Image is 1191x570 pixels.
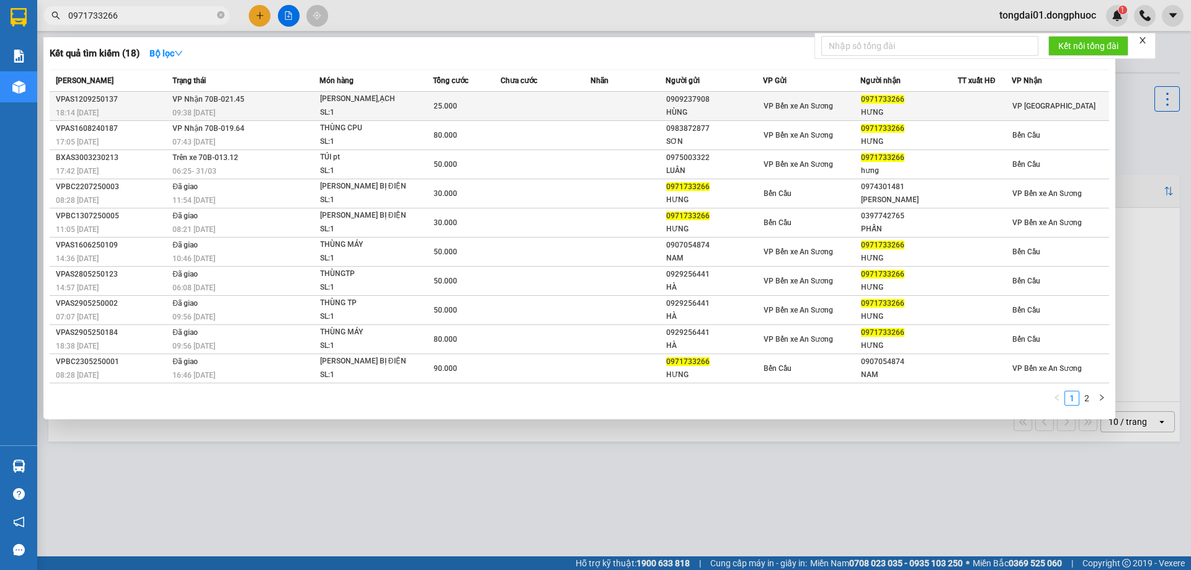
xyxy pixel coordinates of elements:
[172,241,198,249] span: Đã giao
[861,310,957,323] div: HƯNG
[320,209,413,223] div: [PERSON_NAME] BỊ ĐIỆN
[666,281,762,294] div: HÀ
[861,106,957,119] div: HƯNG
[434,247,457,256] span: 50.000
[140,43,193,63] button: Bộ lọcdown
[434,160,457,169] span: 50.000
[666,223,762,236] div: HƯNG
[764,160,833,169] span: VP Bến xe An Sương
[56,313,99,321] span: 07:07 [DATE]
[1094,391,1109,406] button: right
[320,92,413,106] div: [PERSON_NAME],ẠCH
[172,153,238,162] span: Trên xe 70B-013.12
[1012,160,1040,169] span: Bến Cầu
[217,10,225,22] span: close-circle
[320,106,413,120] div: SL: 1
[764,364,792,373] span: Bến Cầu
[861,270,904,278] span: 0971733266
[56,210,169,223] div: VPBC1307250005
[172,342,215,350] span: 09:56 [DATE]
[861,124,904,133] span: 0971733266
[666,76,700,85] span: Người gửi
[56,254,99,263] span: 14:36 [DATE]
[1048,36,1128,56] button: Kết nối tổng đài
[172,328,198,337] span: Đã giao
[434,189,457,198] span: 30.000
[172,76,206,85] span: Trạng thái
[1012,306,1040,314] span: Bến Cầu
[320,339,413,353] div: SL: 1
[666,106,762,119] div: HÙNG
[1012,218,1082,227] span: VP Bến xe An Sương
[666,297,762,310] div: 0929256441
[13,516,25,528] span: notification
[666,182,710,191] span: 0971733266
[434,102,457,110] span: 25.000
[861,210,957,223] div: 0397742765
[56,196,99,205] span: 08:28 [DATE]
[1053,394,1061,401] span: left
[666,268,762,281] div: 0929256441
[861,153,904,162] span: 0971733266
[1050,391,1064,406] button: left
[861,180,957,194] div: 0974301481
[172,212,198,220] span: Đã giao
[666,93,762,106] div: 0909237908
[68,9,215,22] input: Tìm tên, số ĐT hoặc mã đơn
[1012,76,1042,85] span: VP Nhận
[320,238,413,252] div: THÙNG MÁY
[1094,391,1109,406] li: Next Page
[764,189,792,198] span: Bến Cầu
[172,371,215,380] span: 16:46 [DATE]
[861,241,904,249] span: 0971733266
[56,342,99,350] span: 18:38 [DATE]
[172,313,215,321] span: 09:56 [DATE]
[958,76,996,85] span: TT xuất HĐ
[320,122,413,135] div: THÙNG CPU
[1012,247,1040,256] span: Bến Cầu
[861,355,957,368] div: 0907054874
[434,335,457,344] span: 80.000
[764,247,833,256] span: VP Bến xe An Sương
[174,49,183,58] span: down
[433,76,468,85] span: Tổng cước
[172,299,198,308] span: Đã giao
[56,109,99,117] span: 18:14 [DATE]
[666,339,762,352] div: HÀ
[501,76,537,85] span: Chưa cước
[13,544,25,556] span: message
[172,225,215,234] span: 08:21 [DATE]
[320,310,413,324] div: SL: 1
[56,268,169,281] div: VPAS2805250123
[591,76,609,85] span: Nhãn
[434,277,457,285] span: 50.000
[1012,277,1040,285] span: Bến Cầu
[666,357,710,366] span: 0971733266
[172,270,198,278] span: Đã giao
[861,135,957,148] div: HƯNG
[320,296,413,310] div: THÙNG TP
[1012,364,1082,373] span: VP Bến xe An Sương
[1098,394,1105,401] span: right
[172,357,198,366] span: Đã giao
[172,167,216,176] span: 06:25 - 31/03
[320,281,413,295] div: SL: 1
[666,151,762,164] div: 0975003322
[666,122,762,135] div: 0983872877
[56,151,169,164] div: BXAS3003230213
[51,11,60,20] span: search
[320,355,413,368] div: [PERSON_NAME] BỊ ĐIỆN
[764,277,833,285] span: VP Bến xe An Sương
[172,95,244,104] span: VP Nhận 70B-021.45
[764,218,792,227] span: Bến Cầu
[11,8,27,27] img: logo-vxr
[666,212,710,220] span: 0971733266
[13,488,25,500] span: question-circle
[861,328,904,337] span: 0971733266
[1050,391,1064,406] li: Previous Page
[56,122,169,135] div: VPAS1608240187
[763,76,787,85] span: VP Gửi
[861,299,904,308] span: 0971733266
[1012,102,1095,110] span: VP [GEOGRAPHIC_DATA]
[1058,39,1118,53] span: Kết nối tổng đài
